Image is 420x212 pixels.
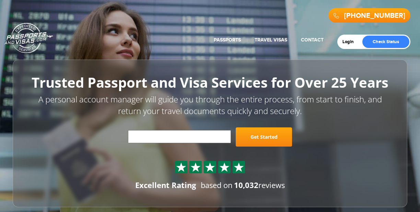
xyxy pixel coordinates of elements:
img: Sprite St [190,162,201,172]
a: Passports [214,37,241,43]
div: Excellent Rating [135,180,196,190]
img: Sprite St [219,162,230,172]
img: Sprite St [234,162,244,172]
p: A personal account manager will guide you through the entire process, from start to finish, and r... [28,93,392,117]
img: Sprite St [176,162,186,172]
img: Sprite St [205,162,215,172]
a: Login [342,39,359,45]
a: Passports & [DOMAIN_NAME] [4,23,53,53]
strong: 10,032 [234,180,258,190]
a: Get Started [236,127,292,147]
span: reviews [234,180,285,190]
a: Contact [301,37,324,43]
a: Travel Visas [255,37,287,43]
a: [PHONE_NUMBER] [344,12,405,20]
a: Check Status [362,36,409,48]
span: based on [201,180,233,190]
h1: Trusted Passport and Visa Services for Over 25 Years [28,75,392,90]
